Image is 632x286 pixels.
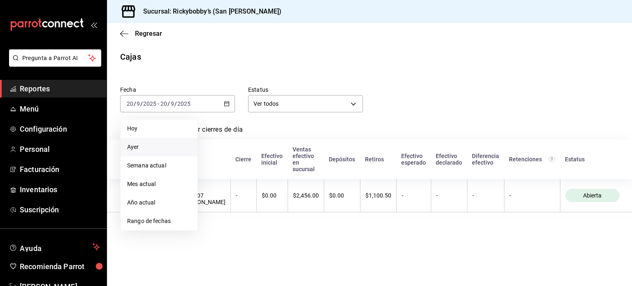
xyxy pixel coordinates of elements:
[134,100,136,107] span: /
[248,95,363,112] div: Ver todos
[127,161,191,170] span: Semana actual
[170,100,174,107] input: --
[436,192,462,199] div: -
[365,192,391,199] div: $1,100.50
[127,124,191,133] span: Hoy
[509,192,555,199] div: -
[472,192,499,199] div: -
[181,156,225,163] div: Inicio
[401,153,426,166] div: Efectivo esperado
[20,123,100,135] span: Configuración
[20,242,89,252] span: Ayuda
[293,192,319,199] div: $2,456.00
[120,30,162,37] button: Regresar
[20,184,100,195] span: Inventarios
[365,156,391,163] div: Retiros
[236,192,251,199] div: -
[235,156,251,163] div: Cierre
[140,100,143,107] span: /
[160,100,167,107] input: --
[329,156,355,163] div: Depósitos
[158,100,159,107] span: -
[20,164,100,175] span: Facturación
[6,60,101,68] a: Pregunta a Parrot AI
[126,100,134,107] input: --
[127,143,191,151] span: Ayer
[167,100,170,107] span: /
[472,153,499,166] div: Diferencia efectivo
[127,198,191,207] span: Año actual
[137,7,282,16] h3: Sucursal: Rickybobby’s (San [PERSON_NAME])
[143,100,157,107] input: ----
[127,180,191,188] span: Mes actual
[248,87,363,93] label: Estatus
[20,204,100,215] span: Suscripción
[20,144,100,155] span: Personal
[120,87,235,93] label: Fecha
[127,217,191,226] span: Rango de fechas
[20,103,100,114] span: Menú
[436,153,462,166] div: Efectivo declarado
[329,192,355,199] div: $0.00
[190,126,243,140] a: Ver cierres de día
[262,192,283,199] div: $0.00
[136,100,140,107] input: --
[20,83,100,94] span: Reportes
[580,192,605,199] span: Abierta
[402,192,426,199] div: -
[177,100,191,107] input: ----
[91,21,97,28] button: open_drawer_menu
[20,261,100,272] span: Recomienda Parrot
[181,186,225,205] div: [DATE] 09:57:07 [PERSON_NAME]
[293,146,319,172] div: Ventas efectivo en sucursal
[9,49,101,67] button: Pregunta a Parrot AI
[135,30,162,37] span: Regresar
[565,156,620,163] div: Estatus
[509,156,555,163] div: Retenciones
[174,100,177,107] span: /
[22,54,88,63] span: Pregunta a Parrot AI
[548,156,555,163] svg: Total de retenciones de propinas registradas
[120,51,141,63] div: Cajas
[261,153,283,166] div: Efectivo inicial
